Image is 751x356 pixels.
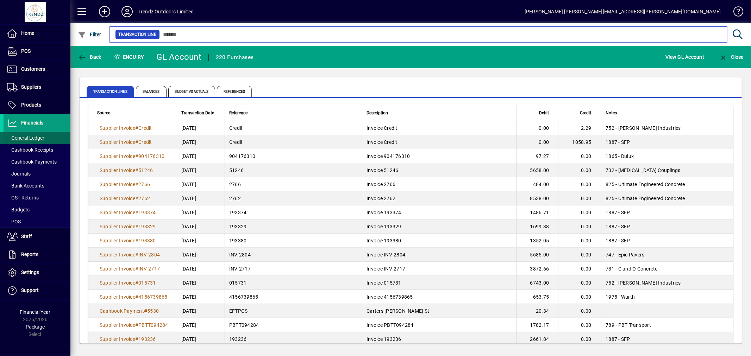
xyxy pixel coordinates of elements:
td: 6743.00 [517,276,559,290]
div: GL Account [157,51,202,63]
span: [DATE] [181,153,196,160]
td: 0.00 [559,205,601,220]
span: # [135,153,138,159]
span: 1887 - SFP [606,224,630,229]
span: 1975 - Wurth [606,294,635,300]
span: General Ledger [7,135,44,141]
span: Credit [229,125,243,131]
td: 0.00 [559,332,601,346]
a: Settings [4,264,70,281]
button: Profile [116,5,138,18]
span: Invoice 2762 [367,196,395,201]
span: 2762 [229,196,241,201]
span: PBTT094284 [229,322,259,328]
span: Supplier Invoice [100,153,135,159]
span: # [135,322,138,328]
span: 193236 [229,336,247,342]
span: 193329 [229,224,247,229]
span: Financial Year [20,309,51,315]
span: [DATE] [181,237,196,244]
span: # [135,196,138,201]
span: Balances [136,86,167,97]
span: # [135,336,138,342]
span: [DATE] [181,251,196,258]
span: [DATE] [181,167,196,174]
span: # [135,210,138,215]
span: 747 - Epic Pavers [606,252,644,258]
span: GST Returns [7,195,39,201]
span: Invoice 193374 [367,210,401,215]
span: Invoice 904176310 [367,153,410,159]
a: Knowledge Base [728,1,742,24]
span: PBTT094284 [138,322,168,328]
a: Supplier Invoice#193236 [97,335,158,343]
span: 904176310 [138,153,164,159]
span: 2766 [229,182,241,187]
a: Supplier Invoice#Credit [97,124,155,132]
span: Transaction lines [87,86,134,97]
span: 904176310 [229,153,255,159]
span: Customers [21,66,45,72]
button: Filter [76,28,103,41]
div: Notes [606,109,724,117]
td: 0.00 [559,234,601,248]
span: Supplier Invoice [100,182,135,187]
a: Cashbook Payment#5530 [97,307,161,315]
a: Journals [4,168,70,180]
span: Invoice Credit [367,139,398,145]
span: [DATE] [181,195,196,202]
a: Supplier Invoice#PBTT094284 [97,321,171,329]
td: 1058.95 [559,135,601,149]
a: Staff [4,228,70,246]
span: Supplier Invoice [100,196,135,201]
div: Description [367,109,512,117]
span: # [135,224,138,229]
span: Source [97,109,110,117]
td: 2661.84 [517,332,559,346]
a: Bank Accounts [4,180,70,192]
span: Supplier Invoice [100,294,135,300]
span: Supplier Invoice [100,238,135,243]
td: 0.00 [559,276,601,290]
a: Home [4,25,70,42]
span: Support [21,287,39,293]
span: Supplier Invoice [100,224,135,229]
td: 8538.00 [517,191,559,205]
span: Description [367,109,388,117]
span: References [217,86,252,97]
div: 220 Purchases [216,52,254,63]
span: Supplier Invoice [100,322,135,328]
span: 193380 [229,238,247,243]
span: Invoice 015731 [367,280,401,286]
span: # [135,182,138,187]
span: Invoice 51246 [367,167,398,173]
span: # [135,252,138,258]
a: Supplier Invoice#2762 [97,195,152,202]
span: 015731 [229,280,247,286]
span: 51246 [229,167,244,173]
span: Financials [21,120,43,126]
span: # [135,266,138,272]
a: Products [4,96,70,114]
span: Invoice PBTT094284 [367,322,414,328]
span: 731 - C and O Concrete [606,266,658,272]
span: 4156739865 [138,294,168,300]
button: View GL Account [664,51,706,63]
div: Debit [521,109,555,117]
span: Staff [21,234,32,239]
td: 0.00 [559,191,601,205]
div: Reference [229,109,358,117]
span: Close [719,54,744,60]
td: 1699.38 [517,220,559,234]
a: Supplier Invoice#INV-2804 [97,251,162,259]
span: # [135,125,138,131]
span: [DATE] [181,181,196,188]
td: 0.00 [559,304,601,318]
a: Budgets [4,204,70,216]
span: Filter [78,32,101,37]
span: Cashbook Payment [100,308,144,314]
a: Supplier Invoice#Credit [97,138,155,146]
span: Budget vs Actuals [168,86,215,97]
span: Cashbook Payments [7,159,57,165]
td: 5685.00 [517,248,559,262]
